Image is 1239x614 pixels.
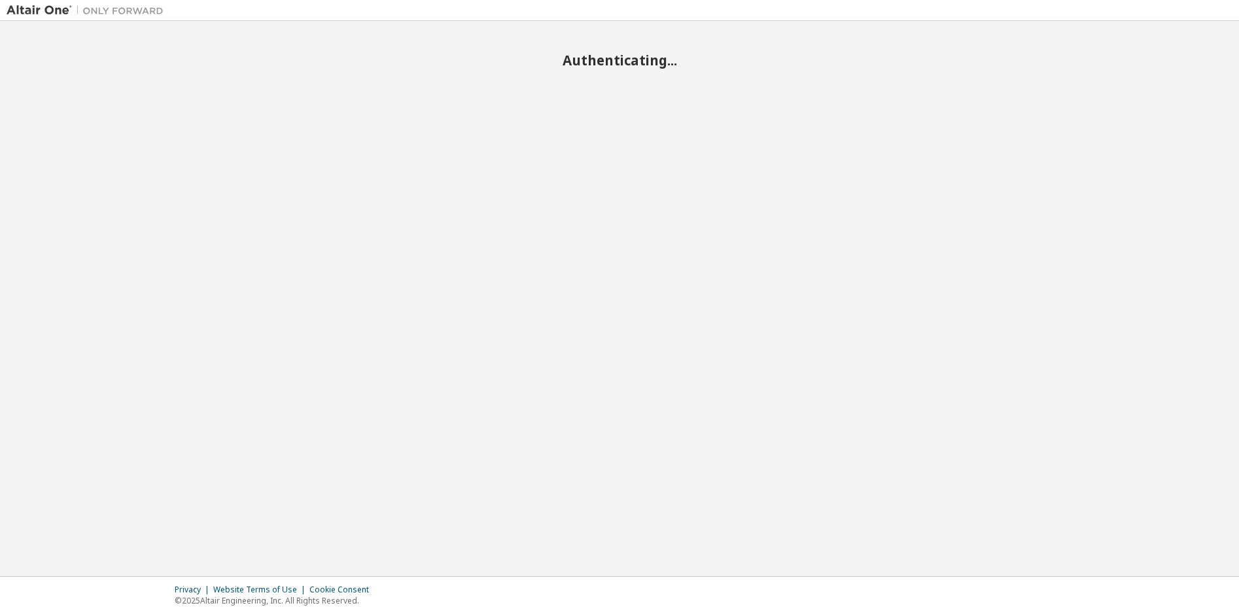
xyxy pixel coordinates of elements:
[7,52,1232,69] h2: Authenticating...
[213,585,309,595] div: Website Terms of Use
[175,585,213,595] div: Privacy
[175,595,377,606] p: © 2025 Altair Engineering, Inc. All Rights Reserved.
[309,585,377,595] div: Cookie Consent
[7,4,170,17] img: Altair One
